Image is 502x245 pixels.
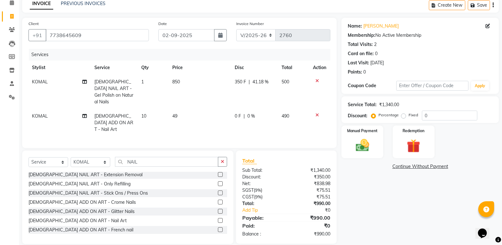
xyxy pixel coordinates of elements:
[379,101,399,108] div: ₹1,340.00
[238,194,286,200] div: ( )
[286,231,335,237] div: ₹990.00
[352,138,373,153] img: _cash.svg
[28,61,91,75] th: Stylist
[46,29,149,41] input: Search by Name/Mobile/Email/Code
[363,69,366,75] div: 0
[29,29,46,41] button: +91
[429,0,465,10] button: Create New
[244,113,245,119] span: |
[238,200,286,207] div: Total:
[29,21,39,27] label: Client
[409,112,418,118] label: Fixed
[348,23,362,29] div: Name:
[370,60,384,66] div: [DATE]
[238,187,286,194] div: ( )
[32,79,48,85] span: KOMAL
[343,163,498,170] a: Continue Without Payment
[238,222,286,229] div: Paid:
[255,188,261,193] span: 9%
[94,113,133,132] span: [DEMOGRAPHIC_DATA] ADD ON ART - Nail Art
[115,157,218,167] input: Search or Scan
[238,167,286,174] div: Sub Total:
[238,180,286,187] div: Net:
[29,227,133,233] div: [DEMOGRAPHIC_DATA] ADD ON ART - French nail
[29,190,148,197] div: [DEMOGRAPHIC_DATA] NAIL ART - Stick Ons / Press Ons
[396,81,468,91] input: Enter Offer / Coupon Code
[252,79,269,85] span: 41.18 %
[348,50,374,57] div: Card on file:
[172,113,177,119] span: 49
[475,220,496,239] iframe: chat widget
[286,200,335,207] div: ₹990.00
[348,41,373,48] div: Total Visits:
[29,208,135,215] div: [DEMOGRAPHIC_DATA] ADD ON ART - Glitter Nails
[348,113,367,119] div: Discount:
[249,79,250,85] span: |
[348,60,369,66] div: Last Visit:
[286,187,335,194] div: ₹75.51
[29,171,143,178] div: [DEMOGRAPHIC_DATA] NAIL ART - Extension Removal
[247,113,255,119] span: 0 %
[32,113,48,119] span: KOMAL
[282,79,289,85] span: 500
[286,174,335,180] div: ₹350.00
[29,217,127,224] div: [DEMOGRAPHIC_DATA] ADD ON ART - Nail Art
[242,194,254,200] span: CGST
[286,167,335,174] div: ₹1,340.00
[363,23,399,29] a: [PERSON_NAME]
[238,174,286,180] div: Discount:
[282,113,289,119] span: 490
[61,1,105,6] a: PREVIOUS INVOICES
[348,101,377,108] div: Service Total:
[348,82,396,89] div: Coupon Code
[29,181,130,187] div: [DEMOGRAPHIC_DATA] NAIL ART - Only Refilling
[168,61,231,75] th: Price
[403,128,424,134] label: Redemption
[286,180,335,187] div: ₹838.98
[403,138,424,154] img: _gift.svg
[471,81,489,91] button: Apply
[255,194,261,199] span: 9%
[94,79,133,105] span: [DEMOGRAPHIC_DATA] NAIL ART - Gel Polish on Natural Nails
[468,0,490,10] button: Save
[236,21,264,27] label: Invoice Number
[141,79,144,85] span: 1
[286,222,335,229] div: ₹0
[375,50,378,57] div: 0
[348,32,375,39] div: Membership:
[91,61,137,75] th: Service
[374,41,377,48] div: 2
[242,158,257,164] span: Total
[295,207,335,214] div: ₹0
[286,194,335,200] div: ₹75.51
[238,231,286,237] div: Balance :
[158,21,167,27] label: Date
[378,112,399,118] label: Percentage
[348,32,492,39] div: No Active Membership
[286,214,335,222] div: ₹990.00
[238,207,295,214] a: Add Tip
[141,113,146,119] span: 10
[235,113,241,119] span: 0 F
[29,49,335,61] div: Services
[242,187,254,193] span: SGST
[278,61,309,75] th: Total
[238,214,286,222] div: Payable:
[231,61,278,75] th: Disc
[309,61,330,75] th: Action
[137,61,169,75] th: Qty
[348,69,362,75] div: Points:
[347,128,378,134] label: Manual Payment
[172,79,180,85] span: 850
[235,79,246,85] span: 350 F
[29,199,136,206] div: [DEMOGRAPHIC_DATA] ADD ON ART - Crome Nails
